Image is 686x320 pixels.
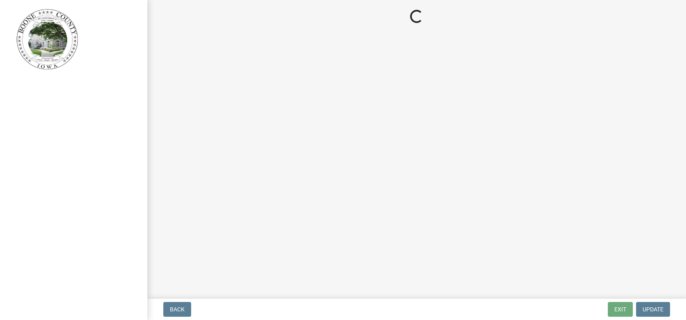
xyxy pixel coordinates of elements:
span: Back [170,306,185,313]
button: Exit [608,302,633,317]
button: Back [163,302,191,317]
img: Boone County, Iowa [16,9,79,70]
span: Update [643,306,663,313]
button: Update [636,302,670,317]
